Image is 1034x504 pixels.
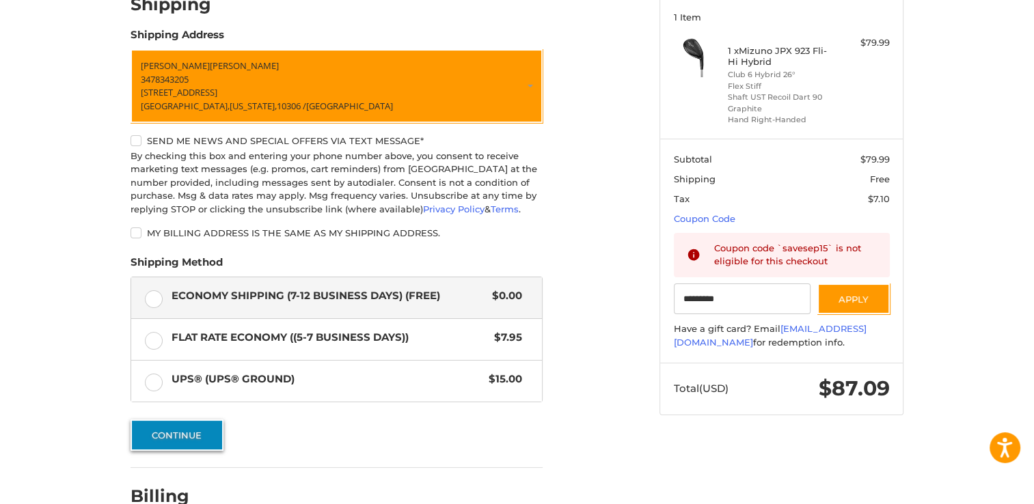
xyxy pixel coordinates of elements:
span: Economy Shipping (7-12 Business Days) (Free) [172,288,486,304]
h4: 1 x Mizuno JPX 923 Fli-Hi Hybrid [728,45,832,68]
span: [GEOGRAPHIC_DATA] [306,100,393,112]
div: By checking this box and entering your phone number above, you consent to receive marketing text ... [131,150,543,216]
span: Flat Rate Economy ((5-7 Business Days)) [172,330,488,346]
span: [STREET_ADDRESS] [141,86,217,98]
legend: Shipping Method [131,255,223,277]
span: Subtotal [674,154,712,165]
span: $15.00 [482,372,522,387]
div: Coupon code `savesep15` is not eligible for this checkout [714,242,877,268]
button: Continue [131,419,223,451]
li: Shaft UST Recoil Dart 90 Graphite [728,92,832,114]
span: Tax [674,193,690,204]
input: Gift Certificate or Coupon Code [674,283,811,314]
h3: 1 Item [674,12,890,23]
a: Coupon Code [674,213,735,224]
button: Apply [817,283,890,314]
span: Free [870,173,890,184]
div: Have a gift card? Email for redemption info. [674,322,890,349]
span: $79.99 [860,154,890,165]
span: $7.95 [487,330,522,346]
span: $0.00 [485,288,522,304]
span: UPS® (UPS® Ground) [172,372,482,387]
div: $79.99 [836,36,890,50]
span: [GEOGRAPHIC_DATA], [141,100,230,112]
a: Enter or select a different address [131,49,543,123]
label: Send me news and special offers via text message* [131,135,543,146]
a: Privacy Policy [423,204,485,214]
a: [EMAIL_ADDRESS][DOMAIN_NAME] [674,323,867,348]
span: Total (USD) [674,382,729,395]
span: $7.10 [868,193,890,204]
span: Shipping [674,173,716,184]
li: Club 6 Hybrid 26° [728,69,832,81]
span: 3478343205 [141,73,189,85]
span: [PERSON_NAME] [210,59,279,72]
span: 10306 / [277,100,306,112]
span: [PERSON_NAME] [141,59,210,72]
label: My billing address is the same as my shipping address. [131,227,543,238]
legend: Shipping Address [131,27,224,49]
li: Flex Stiff [728,81,832,92]
li: Hand Right-Handed [728,114,832,126]
span: [US_STATE], [230,100,277,112]
a: Terms [491,204,519,214]
span: $87.09 [819,376,890,401]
